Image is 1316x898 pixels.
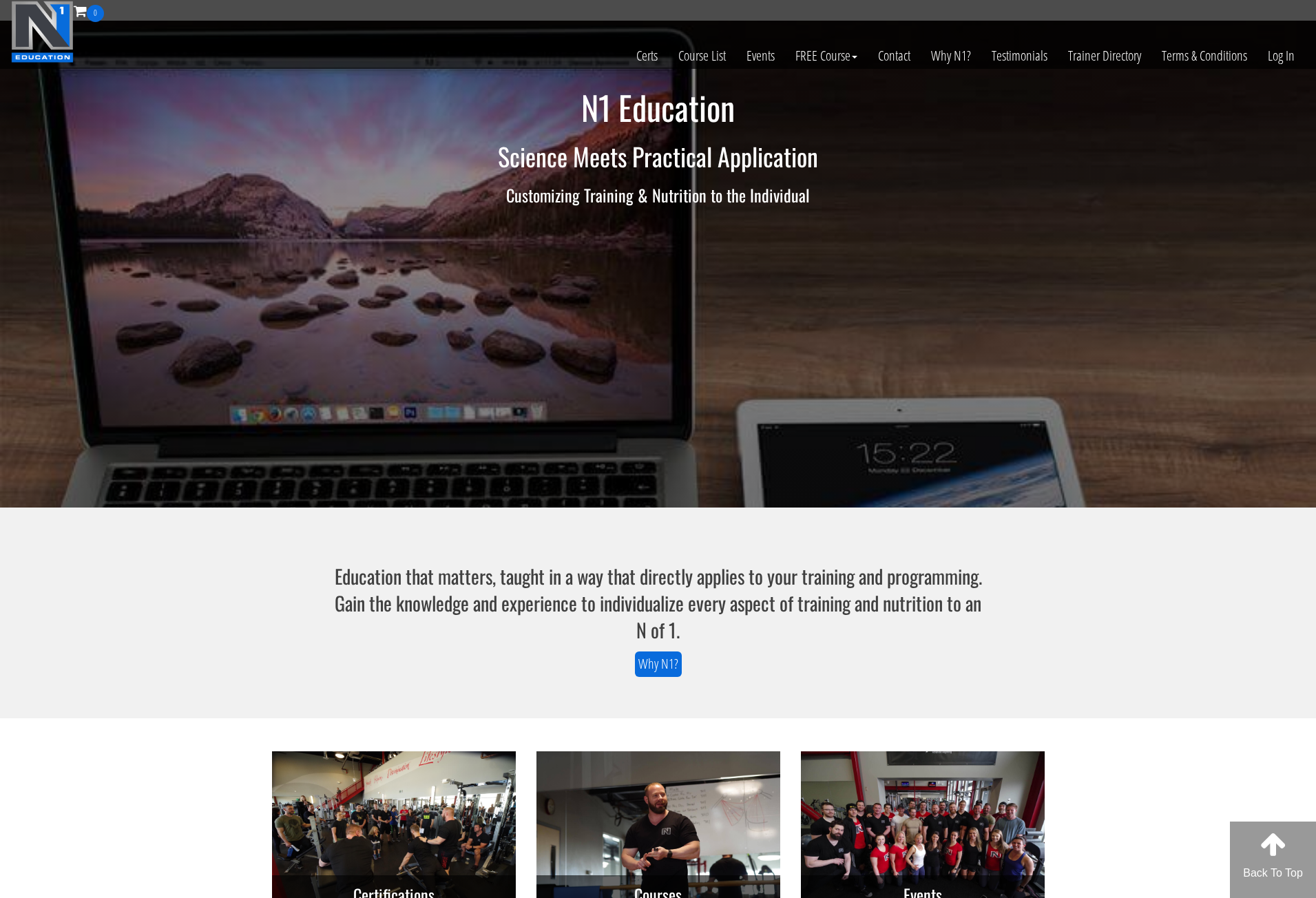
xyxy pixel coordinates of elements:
a: Why N1? [921,22,981,90]
span: 0 [87,5,104,22]
a: Events [736,22,785,90]
a: Terms & Conditions [1151,22,1257,90]
a: 0 [74,1,104,20]
h3: Education that matters, taught in a way that directly applies to your training and programming. G... [331,563,986,644]
h3: Customizing Training & Nutrition to the Individual [255,186,1061,204]
a: Certs [626,22,668,90]
h1: N1 Education [255,90,1061,126]
a: Log In [1257,22,1305,90]
a: Trainer Directory [1058,22,1151,90]
a: Course List [668,22,736,90]
a: FREE Course [785,22,868,90]
img: n1-education [11,1,74,63]
a: Contact [868,22,921,90]
h2: Science Meets Practical Application [255,143,1061,170]
a: Testimonials [981,22,1058,90]
a: Why N1? [635,651,682,677]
